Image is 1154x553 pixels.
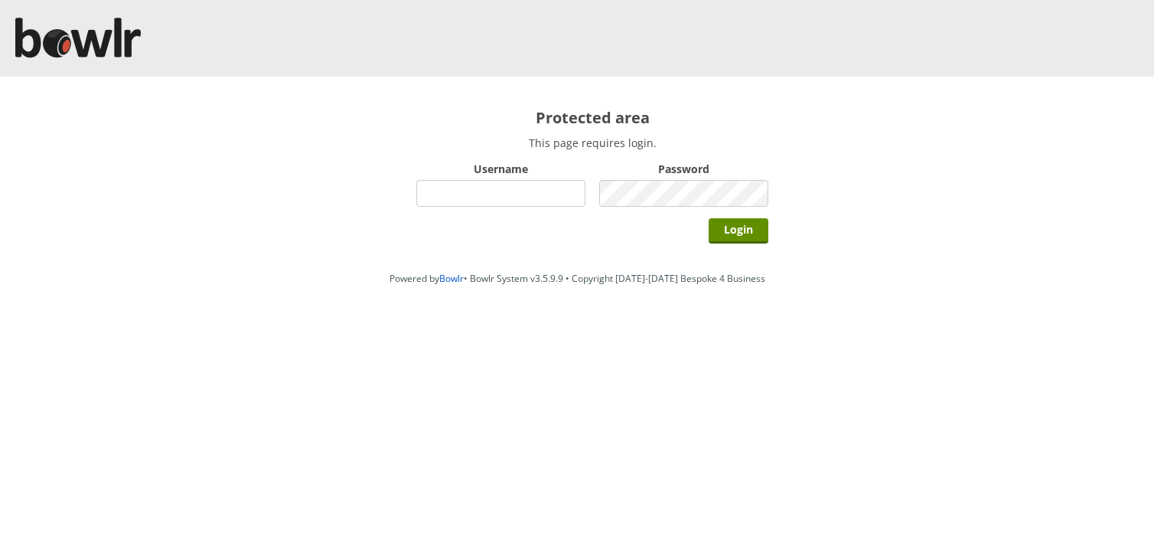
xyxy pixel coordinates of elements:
[416,136,768,150] p: This page requires login.
[416,107,768,128] h2: Protected area
[599,162,768,176] label: Password
[416,162,585,176] label: Username
[390,272,765,285] span: Powered by • Bowlr System v3.5.9.9 • Copyright [DATE]-[DATE] Bespoke 4 Business
[439,272,464,285] a: Bowlr
[709,218,768,244] input: Login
